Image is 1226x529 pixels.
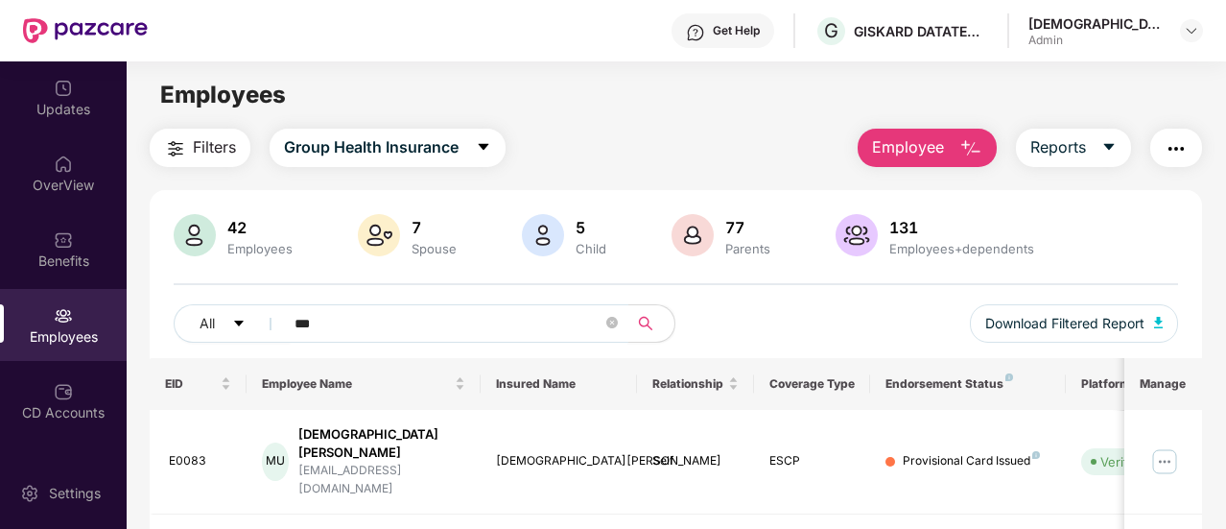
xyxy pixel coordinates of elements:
[358,214,400,256] img: svg+xml;base64,PHN2ZyB4bWxucz0iaHR0cDovL3d3dy53My5vcmcvMjAwMC9zdmciIHhtbG5zOnhsaW5rPSJodHRwOi8vd3...
[43,484,106,503] div: Settings
[174,304,291,343] button: Allcaret-down
[54,79,73,98] img: svg+xml;base64,PHN2ZyBpZD0iVXBkYXRlZCIgeG1sbnM9Imh0dHA6Ly93d3cudzMub3JnLzIwMDAvc3ZnIiB3aWR0aD0iMj...
[572,218,610,237] div: 5
[1030,135,1086,159] span: Reports
[885,218,1038,237] div: 131
[672,214,714,256] img: svg+xml;base64,PHN2ZyB4bWxucz0iaHR0cDovL3d3dy53My5vcmcvMjAwMC9zdmciIHhtbG5zOnhsaW5rPSJodHRwOi8vd3...
[606,317,618,328] span: close-circle
[686,23,705,42] img: svg+xml;base64,PHN2ZyBpZD0iSGVscC0zMngzMiIgeG1sbnM9Imh0dHA6Ly93d3cudzMub3JnLzIwMDAvc3ZnIiB3aWR0aD...
[298,462,465,498] div: [EMAIL_ADDRESS][DOMAIN_NAME]
[1028,14,1163,33] div: [DEMOGRAPHIC_DATA][PERSON_NAME]
[721,241,774,256] div: Parents
[164,137,187,160] img: svg+xml;base64,PHN2ZyB4bWxucz0iaHR0cDovL3d3dy53My5vcmcvMjAwMC9zdmciIHdpZHRoPSIyNCIgaGVpZ2h0PSIyNC...
[408,218,460,237] div: 7
[224,218,296,237] div: 42
[606,315,618,333] span: close-circle
[769,452,856,470] div: ESCP
[572,241,610,256] div: Child
[1032,451,1040,459] img: svg+xml;base64,PHN2ZyB4bWxucz0iaHR0cDovL3d3dy53My5vcmcvMjAwMC9zdmciIHdpZHRoPSI4IiBoZWlnaHQ9IjgiIH...
[54,155,73,174] img: svg+xml;base64,PHN2ZyBpZD0iSG9tZSIgeG1sbnM9Imh0dHA6Ly93d3cudzMub3JnLzIwMDAvc3ZnIiB3aWR0aD0iMjAiIG...
[1005,373,1013,381] img: svg+xml;base64,PHN2ZyB4bWxucz0iaHR0cDovL3d3dy53My5vcmcvMjAwMC9zdmciIHdpZHRoPSI4IiBoZWlnaHQ9IjgiIH...
[270,129,506,167] button: Group Health Insurancecaret-down
[1028,33,1163,48] div: Admin
[652,376,724,392] span: Relationship
[54,306,73,325] img: svg+xml;base64,PHN2ZyBpZD0iRW1wbG95ZWVzIiB4bWxucz0iaHR0cDovL3d3dy53My5vcmcvMjAwMC9zdmciIHdpZHRoPS...
[522,214,564,256] img: svg+xml;base64,PHN2ZyB4bWxucz0iaHR0cDovL3d3dy53My5vcmcvMjAwMC9zdmciIHhtbG5zOnhsaW5rPSJodHRwOi8vd3...
[232,317,246,332] span: caret-down
[193,135,236,159] span: Filters
[160,81,286,108] span: Employees
[200,313,215,334] span: All
[165,376,218,392] span: EID
[247,358,481,410] th: Employee Name
[284,135,459,159] span: Group Health Insurance
[903,452,1040,470] div: Provisional Card Issued
[150,129,250,167] button: Filters
[854,22,988,40] div: GISKARD DATATECH PRIVATE LIMITED
[824,19,838,42] span: G
[858,129,997,167] button: Employee
[885,376,1049,392] div: Endorsement Status
[1016,129,1131,167] button: Reportscaret-down
[224,241,296,256] div: Employees
[476,139,491,156] span: caret-down
[627,304,675,343] button: search
[150,358,248,410] th: EID
[1165,137,1188,160] img: svg+xml;base64,PHN2ZyB4bWxucz0iaHR0cDovL3d3dy53My5vcmcvMjAwMC9zdmciIHdpZHRoPSIyNCIgaGVpZ2h0PSIyNC...
[1154,317,1164,328] img: svg+xml;base64,PHN2ZyB4bWxucz0iaHR0cDovL3d3dy53My5vcmcvMjAwMC9zdmciIHhtbG5zOnhsaW5rPSJodHRwOi8vd3...
[298,425,465,462] div: [DEMOGRAPHIC_DATA][PERSON_NAME]
[1100,452,1146,471] div: Verified
[721,218,774,237] div: 77
[1184,23,1199,38] img: svg+xml;base64,PHN2ZyBpZD0iRHJvcGRvd24tMzJ4MzIiIHhtbG5zPSJodHRwOi8vd3d3LnczLm9yZy8yMDAwL3N2ZyIgd2...
[959,137,982,160] img: svg+xml;base64,PHN2ZyB4bWxucz0iaHR0cDovL3d3dy53My5vcmcvMjAwMC9zdmciIHhtbG5zOnhsaW5rPSJodHRwOi8vd3...
[174,214,216,256] img: svg+xml;base64,PHN2ZyB4bWxucz0iaHR0cDovL3d3dy53My5vcmcvMjAwMC9zdmciIHhtbG5zOnhsaW5rPSJodHRwOi8vd3...
[1081,376,1187,392] div: Platform Status
[885,241,1038,256] div: Employees+dependents
[262,376,451,392] span: Employee Name
[408,241,460,256] div: Spouse
[627,316,665,331] span: search
[20,484,39,503] img: svg+xml;base64,PHN2ZyBpZD0iU2V0dGluZy0yMHgyMCIgeG1sbnM9Imh0dHA6Ly93d3cudzMub3JnLzIwMDAvc3ZnIiB3aW...
[652,452,739,470] div: Self
[1149,446,1180,477] img: manageButton
[637,358,754,410] th: Relationship
[262,443,289,481] div: MU
[970,304,1179,343] button: Download Filtered Report
[1124,358,1202,410] th: Manage
[481,358,637,410] th: Insured Name
[169,452,232,470] div: E0083
[496,452,622,470] div: [DEMOGRAPHIC_DATA][PERSON_NAME]
[1101,139,1117,156] span: caret-down
[872,135,944,159] span: Employee
[23,18,148,43] img: New Pazcare Logo
[985,313,1144,334] span: Download Filtered Report
[54,230,73,250] img: svg+xml;base64,PHN2ZyBpZD0iQmVuZWZpdHMiIHhtbG5zPSJodHRwOi8vd3d3LnczLm9yZy8yMDAwL3N2ZyIgd2lkdGg9Ij...
[754,358,871,410] th: Coverage Type
[54,382,73,401] img: svg+xml;base64,PHN2ZyBpZD0iQ0RfQWNjb3VudHMiIGRhdGEtbmFtZT0iQ0QgQWNjb3VudHMiIHhtbG5zPSJodHRwOi8vd3...
[713,23,760,38] div: Get Help
[836,214,878,256] img: svg+xml;base64,PHN2ZyB4bWxucz0iaHR0cDovL3d3dy53My5vcmcvMjAwMC9zdmciIHhtbG5zOnhsaW5rPSJodHRwOi8vd3...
